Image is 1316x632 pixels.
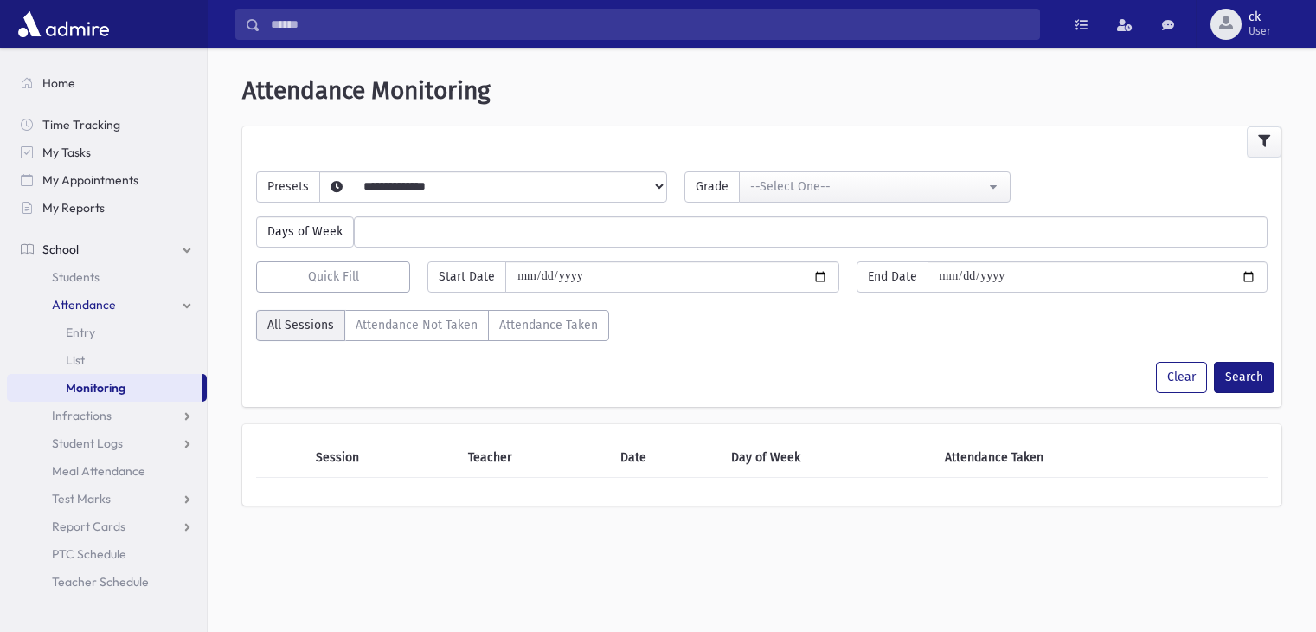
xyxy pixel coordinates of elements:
button: --Select One-- [739,171,1010,203]
a: Meal Attendance [7,457,207,485]
a: My Tasks [7,139,207,166]
span: Students [52,269,100,285]
a: List [7,346,207,374]
span: Attendance [52,297,116,313]
th: Session [305,438,458,478]
a: Entry [7,319,207,346]
img: AdmirePro [14,7,113,42]
button: Quick Fill [256,261,410,293]
span: Home [42,75,75,91]
span: Days of Week [256,216,354,248]
th: Date [610,438,721,478]
button: Search [1214,362,1274,393]
span: Entry [66,325,95,340]
th: Day of Week [721,438,934,478]
a: Time Tracking [7,111,207,139]
span: My Tasks [42,145,91,160]
span: Infractions [52,408,112,423]
a: School [7,235,207,263]
button: Clear [1156,362,1207,393]
span: Monitoring [66,380,125,396]
label: All Sessions [256,310,345,341]
label: Attendance Not Taken [344,310,489,341]
span: Grade [684,171,740,203]
a: Infractions [7,402,207,429]
span: End Date [857,261,928,293]
span: Attendance Monitoring [242,76,491,105]
a: Home [7,69,207,97]
span: ck [1249,10,1271,24]
div: AttTaken [256,310,609,348]
span: Quick Fill [308,269,359,284]
span: Student Logs [52,435,123,451]
a: PTC Schedule [7,540,207,568]
a: Teacher Schedule [7,568,207,596]
span: Presets [256,171,320,203]
a: Monitoring [7,374,202,402]
span: PTC Schedule [52,546,126,562]
a: Students [7,263,207,291]
span: List [66,352,85,368]
a: Report Cards [7,513,207,540]
a: My Reports [7,194,207,222]
span: Teacher Schedule [52,574,149,590]
th: Attendance Taken [934,438,1218,478]
span: Report Cards [52,519,125,534]
th: Teacher [458,438,610,478]
span: User [1249,24,1271,38]
label: Attendance Taken [488,310,609,341]
input: Search [260,9,1039,40]
span: My Appointments [42,172,138,188]
span: School [42,242,79,257]
span: Time Tracking [42,117,120,132]
a: Attendance [7,291,207,319]
a: Test Marks [7,485,207,513]
span: Start Date [427,261,506,293]
a: Student Logs [7,429,207,457]
a: My Appointments [7,166,207,194]
span: Meal Attendance [52,463,145,479]
span: My Reports [42,200,105,216]
div: --Select One-- [750,177,985,196]
span: Test Marks [52,491,111,506]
